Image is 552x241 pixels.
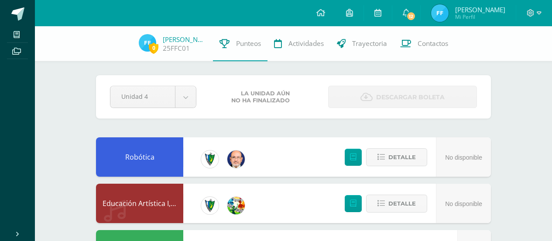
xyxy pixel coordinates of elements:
[201,197,219,214] img: 9f174a157161b4ddbe12118a61fed988.png
[201,150,219,168] img: 9f174a157161b4ddbe12118a61fed988.png
[139,34,156,52] img: f2b853f6947a4d110c82d09ec8a0485e.png
[330,26,394,61] a: Trayectoria
[445,154,482,161] span: No disponible
[418,39,448,48] span: Contactos
[163,44,190,53] a: 25FFC01
[376,87,445,108] span: Descargar boleta
[121,86,164,107] span: Unidad 4
[366,195,427,213] button: Detalle
[455,13,505,21] span: Mi Perfil
[445,200,482,207] span: No disponible
[366,148,427,166] button: Detalle
[431,4,449,22] img: f2b853f6947a4d110c82d09ec8a0485e.png
[288,39,324,48] span: Actividades
[267,26,330,61] a: Actividades
[149,42,158,53] span: 0
[213,26,267,61] a: Punteos
[406,11,416,21] span: 12
[394,26,455,61] a: Contactos
[388,149,416,165] span: Detalle
[352,39,387,48] span: Trayectoria
[110,86,196,108] a: Unidad 4
[455,5,505,14] span: [PERSON_NAME]
[96,137,183,177] div: Robótica
[227,150,245,168] img: 6b7a2a75a6c7e6282b1a1fdce061224c.png
[227,197,245,214] img: 159e24a6ecedfdf8f489544946a573f0.png
[236,39,261,48] span: Punteos
[231,90,290,104] span: La unidad aún no ha finalizado
[96,184,183,223] div: Educación Artística I, Música y Danza
[163,35,206,44] a: [PERSON_NAME]
[388,196,416,212] span: Detalle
